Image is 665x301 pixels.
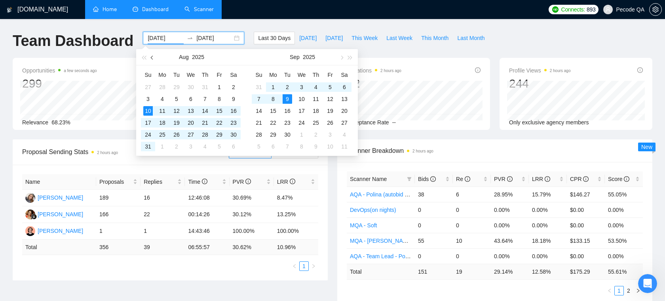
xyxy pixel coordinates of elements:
th: Su [252,69,266,81]
button: 2025 [303,49,315,65]
th: Name [22,174,96,190]
td: 2025-08-19 [169,117,184,129]
div: 4 [200,142,210,151]
div: 8 [297,142,306,151]
div: 30 [186,82,196,92]
div: 14 [200,106,210,116]
div: 7 [283,142,292,151]
div: 20 [340,106,349,116]
th: We [294,69,309,81]
td: 2025-09-01 [155,141,169,152]
td: 2025-08-16 [226,105,241,117]
span: Scanner Breakdown [347,146,643,156]
td: 2025-08-27 [184,129,198,141]
td: 2025-09-06 [337,81,351,93]
span: info-circle [465,176,470,182]
td: 15.79% [529,187,567,202]
td: 6 [453,187,491,202]
span: 68.23% [51,119,70,126]
td: 2025-09-19 [323,105,337,117]
td: 2025-09-13 [337,93,351,105]
div: 22 [347,76,401,91]
button: right [633,286,643,295]
div: 10 [297,94,306,104]
td: 2025-08-30 [226,129,241,141]
span: info-circle [507,176,513,182]
td: 2025-09-05 [212,141,226,152]
a: setting [649,6,662,13]
a: AQA - Team Lead - Polina (off) [350,253,425,259]
td: 2025-09-24 [294,117,309,129]
td: 2025-08-03 [141,93,155,105]
time: 2 hours ago [550,69,571,73]
div: 24 [297,118,306,128]
a: AQA - Polina (autobid on) [350,191,413,198]
td: 2025-08-15 [212,105,226,117]
td: 2025-09-21 [252,117,266,129]
span: -- [392,119,396,126]
div: 11 [311,94,321,104]
td: 2025-07-30 [184,81,198,93]
div: 27 [340,118,349,128]
div: 31 [254,82,264,92]
span: info-circle [430,176,436,182]
td: 28.95% [491,187,529,202]
td: 2025-08-11 [155,105,169,117]
div: 23 [283,118,292,128]
th: We [184,69,198,81]
div: 30 [229,130,238,139]
button: 2025 [192,49,204,65]
div: 18 [311,106,321,116]
a: 2 [624,286,633,295]
time: 2 hours ago [412,149,433,153]
div: 31 [200,82,210,92]
span: Profile Views [509,66,571,75]
div: 3 [325,130,335,139]
span: Re [456,176,470,182]
td: 2025-07-27 [141,81,155,93]
div: 7 [254,94,264,104]
td: 2025-08-14 [198,105,212,117]
span: This Month [421,34,448,42]
div: 3 [186,142,196,151]
td: 2025-08-04 [155,93,169,105]
li: 1 [299,261,309,271]
span: info-circle [202,179,207,184]
th: Sa [337,69,351,81]
td: 2025-08-02 [226,81,241,93]
li: 1 [614,286,624,295]
div: 27 [143,82,153,92]
td: 2025-10-02 [309,129,323,141]
td: 2025-09-20 [337,105,351,117]
div: 26 [172,130,181,139]
div: 244 [509,76,571,91]
div: 5 [325,82,335,92]
div: 6 [340,82,349,92]
input: Start date [148,34,184,42]
td: 2025-09-29 [266,129,280,141]
div: 1 [268,82,278,92]
div: 19 [325,106,335,116]
span: right [636,288,640,293]
span: Last Week [386,34,412,42]
div: 15 [268,106,278,116]
th: Sa [226,69,241,81]
td: 2025-08-05 [169,93,184,105]
td: 2025-08-22 [212,117,226,129]
div: 22 [215,118,224,128]
span: Invitations [347,66,401,75]
span: Bids [418,176,436,182]
div: 21 [254,118,264,128]
td: 2025-09-12 [323,93,337,105]
th: Tu [169,69,184,81]
div: 31 [143,142,153,151]
td: 2025-09-02 [169,141,184,152]
div: 5 [215,142,224,151]
div: 2 [283,82,292,92]
div: 27 [186,130,196,139]
a: MQA - [PERSON_NAME] (autobid on) [350,238,444,244]
td: 38 [415,187,453,202]
td: 2025-08-01 [212,81,226,93]
th: Replies [141,174,185,190]
div: 2 [172,142,181,151]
